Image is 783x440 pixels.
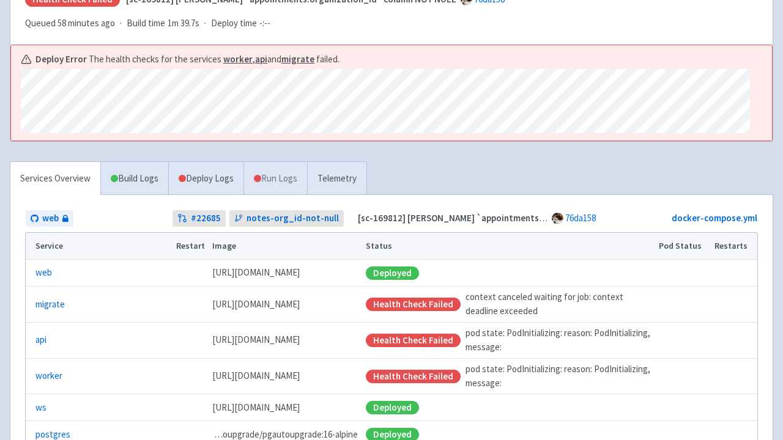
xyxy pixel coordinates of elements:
a: 76da158 [565,212,596,224]
div: Health check failed [366,370,461,383]
a: Services Overview [10,162,100,196]
div: Health check failed [366,334,461,347]
a: migrate [281,53,314,65]
strong: # 22685 [191,211,221,226]
div: Health check failed [366,298,461,311]
span: [DOMAIN_NAME][URL] [212,369,300,383]
th: Image [209,233,362,260]
span: [DOMAIN_NAME][URL] [212,266,300,280]
a: worker [35,369,62,383]
span: [DOMAIN_NAME][URL] [212,401,300,415]
a: notes-org_id-not-null [229,210,344,227]
span: Deploy time [211,16,257,31]
span: 1m 39.7s [168,16,199,31]
a: docker-compose.yml [672,212,757,224]
div: Deployed [366,266,419,280]
th: Restarts [711,233,757,260]
span: Build time [127,16,165,31]
span: The health checks for the services , and failed. [89,53,340,67]
a: migrate [35,298,65,312]
a: Build Logs [101,162,168,196]
th: Pod Status [655,233,711,260]
th: Service [26,233,172,260]
a: Deploy Logs [168,162,243,196]
a: ws [35,401,46,415]
span: notes-org_id-not-null [247,211,339,226]
span: [DOMAIN_NAME][URL] [212,333,300,347]
div: Deployed [366,401,419,414]
span: -:-- [259,16,270,31]
a: api [35,333,46,347]
a: web [35,266,52,280]
strong: [sc-169812] [PERSON_NAME] `appointments.organization_id` column NOT NULL [358,212,688,224]
th: Status [362,233,655,260]
a: worker [223,53,253,65]
div: context canceled waiting for job: context deadline exceeded [366,290,651,318]
div: pod state: PodInitializing: reason: PodInitializing, message: [366,326,651,354]
span: web [42,211,59,226]
a: web [26,210,73,227]
a: #22685 [173,210,226,227]
a: api [255,53,267,65]
span: [DOMAIN_NAME][URL] [212,298,300,312]
a: Telemetry [307,162,366,196]
th: Restart [172,233,209,260]
a: Run Logs [243,162,307,196]
div: pod state: PodInitializing: reason: PodInitializing, message: [366,362,651,390]
span: Queued [25,17,115,29]
div: · · [25,16,278,31]
b: Deploy Error [35,53,87,67]
time: 58 minutes ago [58,17,115,29]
